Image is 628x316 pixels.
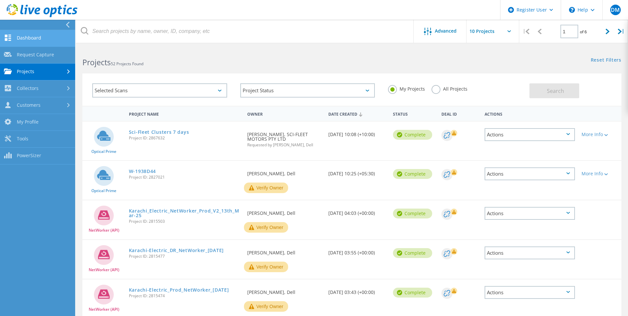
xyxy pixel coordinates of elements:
div: Complete [393,288,432,298]
b: Projects [82,57,111,68]
div: Project Name [126,107,244,120]
div: [PERSON_NAME], SCI-FLEET MOTORS PTY LTD [244,122,325,154]
a: Live Optics Dashboard [7,14,77,18]
div: Complete [393,130,432,140]
span: Project ID: 2815503 [129,219,241,223]
div: More Info [582,132,618,137]
span: Optical Prime [91,189,116,193]
button: Verify Owner [244,262,288,272]
a: Reset Filters [591,58,621,63]
div: | [519,20,533,43]
a: Sci-Fleet Clusters 7 days [129,130,189,134]
div: Date Created [325,107,390,120]
div: Actions [481,107,578,120]
div: Complete [393,169,432,179]
div: [DATE] 10:25 (+05:30) [325,161,390,183]
svg: \n [569,7,575,13]
span: NetWorker (API) [89,268,119,272]
span: DM [611,7,620,13]
div: Deal Id [438,107,481,120]
label: All Projects [432,85,467,91]
button: Verify Owner [244,183,288,193]
span: of 6 [580,29,587,35]
div: Actions [485,128,575,141]
span: Project ID: 2815477 [129,254,241,258]
div: Actions [485,286,575,299]
div: [DATE] 03:43 (+00:00) [325,279,390,301]
span: NetWorker (API) [89,228,119,232]
button: Verify Owner [244,222,288,233]
a: Karachi_Electric_NetWorker_Prod_V2_13th_Mar-25 [129,209,241,218]
a: Karachi-Electric_Prod_NetWorker_[DATE] [129,288,229,292]
button: Verify Owner [244,301,288,312]
div: [PERSON_NAME], Dell [244,200,325,222]
div: Complete [393,209,432,218]
div: | [614,20,628,43]
div: Project Status [240,83,375,98]
div: [DATE] 03:55 (+00:00) [325,240,390,262]
label: My Projects [388,85,425,91]
div: [PERSON_NAME], Dell [244,240,325,262]
a: Karachi-Electric_DR_NetWorker_[DATE] [129,248,224,253]
div: Actions [485,246,575,259]
button: Search [529,83,579,98]
span: Search [547,87,564,95]
div: Selected Scans [92,83,227,98]
span: NetWorker (API) [89,307,119,311]
span: Advanced [435,29,457,33]
input: Search projects by name, owner, ID, company, etc [76,20,414,43]
div: Actions [485,207,575,220]
div: Actions [485,167,575,180]
div: Status [390,107,438,120]
div: [DATE] 04:03 (+00:00) [325,200,390,222]
span: Project ID: 2867632 [129,136,241,140]
div: [PERSON_NAME], Dell [244,161,325,183]
div: Owner [244,107,325,120]
span: Optical Prime [91,150,116,154]
div: More Info [582,171,618,176]
span: 52 Projects Found [111,61,143,67]
div: Complete [393,248,432,258]
span: Project ID: 2815474 [129,294,241,298]
div: [PERSON_NAME], Dell [244,279,325,301]
div: [DATE] 10:08 (+10:00) [325,122,390,143]
span: Requested by [PERSON_NAME], Dell [247,143,321,147]
span: Project ID: 2827021 [129,175,241,179]
a: W-1938D44 [129,169,156,174]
